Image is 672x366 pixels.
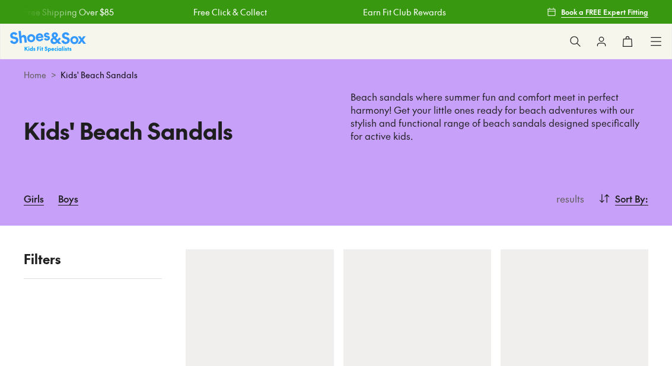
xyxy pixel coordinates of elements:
a: Free Shipping Over $85 [23,6,113,18]
img: SNS_Logo_Responsive.svg [10,31,86,52]
span: : [645,191,648,206]
a: Book a FREE Expert Fitting [547,1,648,23]
h1: Kids' Beach Sandals [24,114,322,147]
a: Home [24,69,46,81]
span: Book a FREE Expert Fitting [561,7,648,17]
a: Girls [24,185,44,211]
a: Free Click & Collect [193,6,266,18]
a: Boys [58,185,78,211]
span: Sort By [615,191,645,206]
span: Kids' Beach Sandals [60,69,138,81]
button: Sort By: [598,185,648,211]
div: > [24,69,648,81]
p: Filters [24,249,162,269]
a: Earn Fit Club Rewards [362,6,445,18]
p: Beach sandals where summer fun and comfort meet in perfect harmony! Get your little ones ready fo... [351,91,649,143]
a: Shoes & Sox [10,31,86,52]
p: results [552,191,584,206]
